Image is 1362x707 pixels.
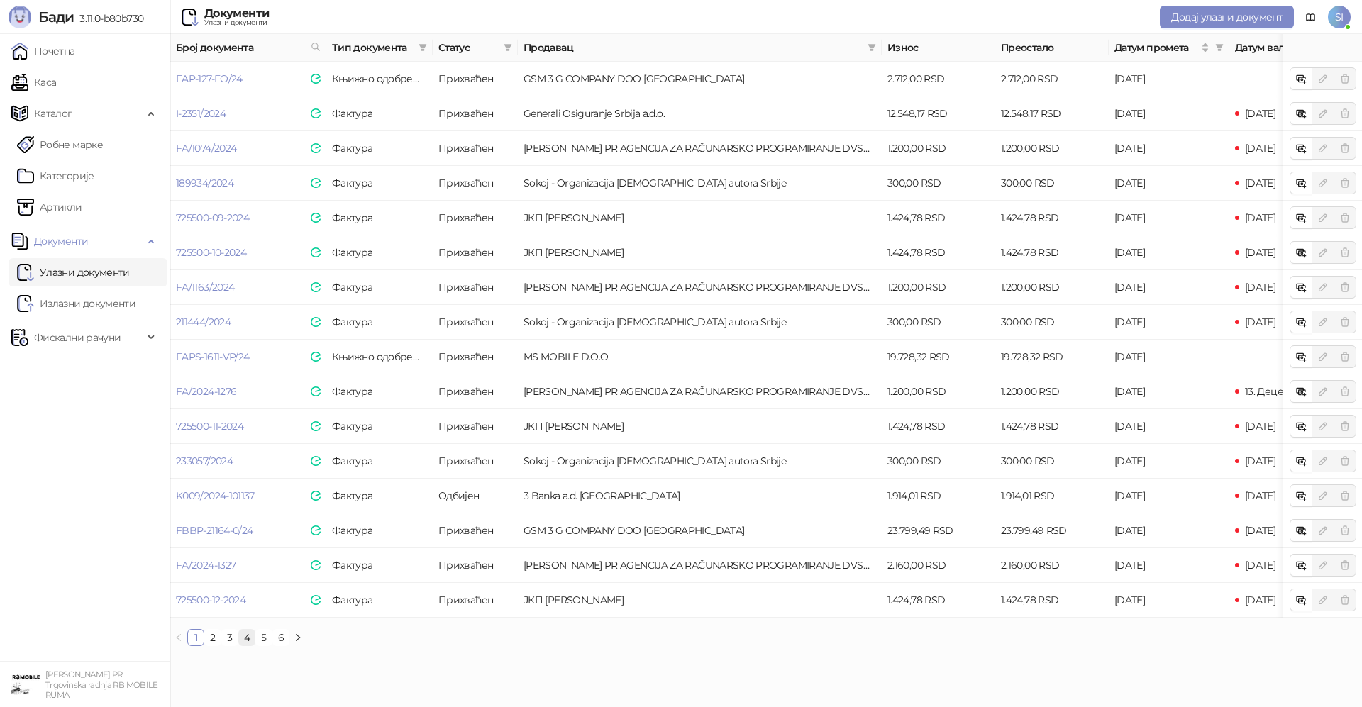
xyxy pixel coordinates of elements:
[995,548,1109,583] td: 2.160,00 RSD
[504,43,512,52] span: filter
[311,108,321,118] img: e-Faktura
[1109,96,1229,131] td: [DATE]
[170,34,326,62] th: Број документа
[882,583,995,618] td: 1.424,78 RSD
[187,629,204,646] li: 1
[176,281,234,294] a: FA/1163/2024
[1109,62,1229,96] td: [DATE]
[1300,6,1322,28] a: Документација
[518,444,882,479] td: Sokoj - Organizacija muzickih autora Srbije
[326,479,433,513] td: Фактура
[1109,131,1229,166] td: [DATE]
[176,524,253,537] a: FBBP-21164-0/24
[326,513,433,548] td: Фактура
[311,456,321,466] img: e-Faktura
[1245,177,1275,189] span: [DATE]
[34,99,72,128] span: Каталог
[311,178,321,188] img: e-Faktura
[995,479,1109,513] td: 1.914,01 RSD
[433,201,518,235] td: Прихваћен
[518,131,882,166] td: DEJAN VELIMIROVIĆ PR AGENCIJA ZA RAČUNARSKO PROGRAMIRANJE DVSOFTWARE BEOGRAD (PALILULA)
[433,305,518,340] td: Прихваћен
[518,166,882,201] td: Sokoj - Organizacija muzickih autora Srbije
[17,162,94,190] a: Категорије
[433,62,518,96] td: Прихваћен
[204,19,269,26] div: Улазни документи
[518,513,882,548] td: GSM 3 G COMPANY DOO BEOGRAD
[882,548,995,583] td: 2.160,00 RSD
[311,247,321,257] img: e-Faktura
[1160,6,1294,28] button: Додај улазни документ
[205,630,221,645] a: 2
[1109,235,1229,270] td: [DATE]
[176,107,226,120] a: I-2351/2024
[995,34,1109,62] th: Преостало
[433,235,518,270] td: Прихваћен
[17,193,82,221] a: ArtikliАртикли
[176,559,236,572] a: FA/2024-1327
[38,9,74,26] span: Бади
[882,444,995,479] td: 300,00 RSD
[882,235,995,270] td: 1.424,78 RSD
[995,409,1109,444] td: 1.424,78 RSD
[176,420,243,433] a: 725500-11-2024
[882,34,995,62] th: Износ
[326,583,433,618] td: Фактура
[882,270,995,305] td: 1.200,00 RSD
[272,629,289,646] li: 6
[311,317,321,327] img: e-Faktura
[1245,559,1275,572] span: [DATE]
[1245,211,1275,224] span: [DATE]
[239,630,255,645] a: 4
[256,630,272,645] a: 5
[995,444,1109,479] td: 300,00 RSD
[326,131,433,166] td: Фактура
[1109,34,1229,62] th: Датум промета
[326,548,433,583] td: Фактура
[1245,281,1275,294] span: [DATE]
[176,455,233,467] a: 233057/2024
[438,40,498,55] span: Статус
[995,131,1109,166] td: 1.200,00 RSD
[1109,409,1229,444] td: [DATE]
[17,258,130,286] a: Ulazni dokumentiУлазни документи
[176,211,249,224] a: 725500-09-2024
[995,340,1109,374] td: 19.728,32 RSD
[433,270,518,305] td: Прихваћен
[433,409,518,444] td: Прихваћен
[518,305,882,340] td: Sokoj - Organizacija muzickih autora Srbije
[995,513,1109,548] td: 23.799,49 RSD
[524,40,862,55] span: Продавац
[995,166,1109,201] td: 300,00 RSD
[995,270,1109,305] td: 1.200,00 RSD
[518,62,882,96] td: GSM 3 G COMPANY DOO BEOGRAD
[326,305,433,340] td: Фактура
[1245,316,1275,328] span: [DATE]
[882,62,995,96] td: 2.712,00 RSD
[518,340,882,374] td: MS MOBILE D.O.O.
[995,96,1109,131] td: 12.548,17 RSD
[868,43,876,52] span: filter
[176,594,245,606] a: 725500-12-2024
[170,629,187,646] button: left
[11,68,56,96] a: Каса
[1245,524,1275,537] span: [DATE]
[1109,513,1229,548] td: [DATE]
[1215,43,1224,52] span: filter
[176,385,236,398] a: FA/2024-1276
[518,235,882,270] td: ЈКП СТАНДАРД ШИД
[416,37,430,58] span: filter
[1229,34,1350,62] th: Датум валуте
[882,374,995,409] td: 1.200,00 RSD
[518,409,882,444] td: ЈКП СТАНДАРД ШИД
[433,166,518,201] td: Прихваћен
[1109,374,1229,409] td: [DATE]
[1171,11,1283,23] span: Додај улазни документ
[433,444,518,479] td: Прихваћен
[332,40,413,55] span: Тип документа
[326,340,433,374] td: Књижно одобрење
[433,96,518,131] td: Прихваћен
[176,72,243,85] a: FAP-127-FO/24
[176,40,305,55] span: Број документа
[518,479,882,513] td: 3 Banka a.d. Novi Sad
